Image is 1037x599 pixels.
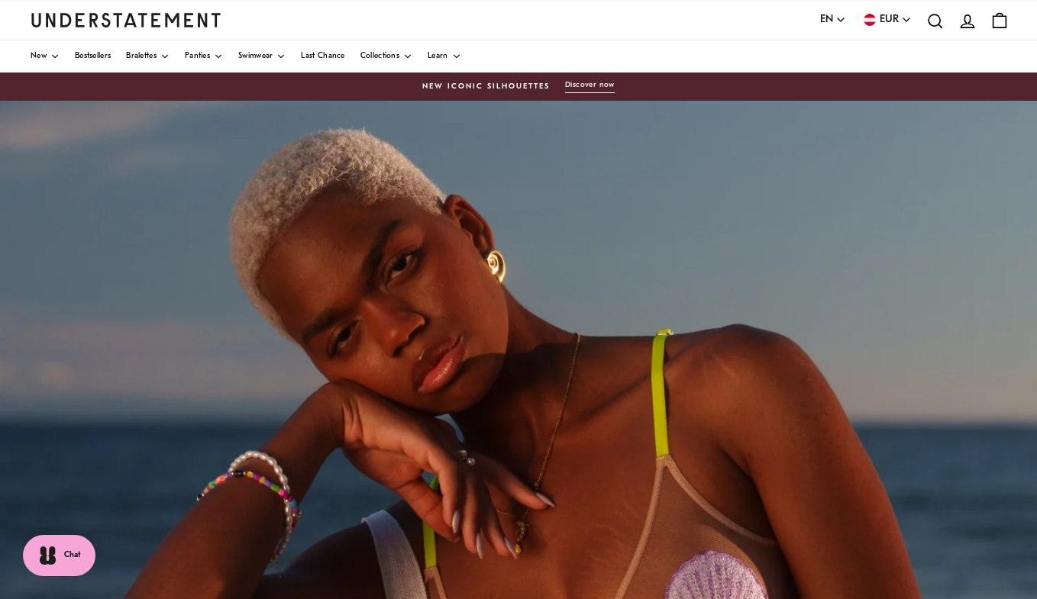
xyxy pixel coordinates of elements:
[301,53,344,60] span: Last Chance
[31,13,221,27] a: Understatement Homepage
[31,80,1006,93] a: New Iconic SilhouettesDiscover now
[126,40,170,72] a: Bralettes
[31,40,60,72] a: New
[880,11,899,28] span: EUR
[185,53,210,60] span: Panties
[301,40,344,72] a: Last Chance
[422,81,550,93] span: New Iconic Silhouettes
[126,53,157,60] span: Bralettes
[75,40,111,72] a: Bestsellers
[360,40,412,72] a: Collections
[428,53,448,60] span: Learn
[820,11,846,28] button: EN
[360,53,399,60] span: Collections
[820,11,833,28] span: EN
[31,53,47,60] span: New
[23,535,95,576] button: Chat
[238,53,273,60] span: Swimwear
[64,549,80,562] span: Chat
[428,40,461,72] a: Learn
[75,53,111,60] span: Bestsellers
[565,80,615,93] button: Discover now
[861,11,912,28] button: EUR
[185,40,223,72] a: Panties
[238,40,286,72] a: Swimwear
